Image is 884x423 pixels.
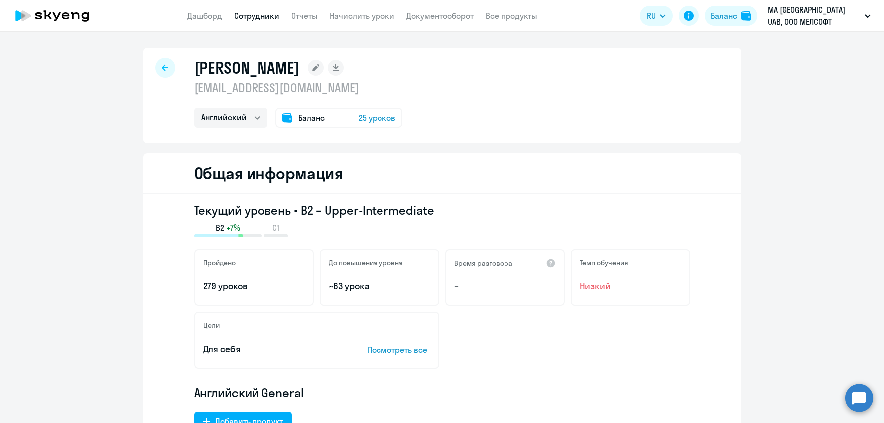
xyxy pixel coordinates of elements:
[203,280,305,293] p: 279 уроков
[216,222,224,233] span: B2
[298,112,325,124] span: Баланс
[647,10,656,22] span: RU
[226,222,240,233] span: +7%
[768,4,861,28] p: MA [GEOGRAPHIC_DATA] UAB, ООО МЕЛСОФТ
[330,11,394,21] a: Начислить уроки
[640,6,673,26] button: RU
[329,258,403,267] h5: До повышения уровня
[711,10,737,22] div: Баланс
[486,11,537,21] a: Все продукты
[368,344,430,356] p: Посмотреть все
[194,80,402,96] p: [EMAIL_ADDRESS][DOMAIN_NAME]
[454,259,512,268] h5: Время разговора
[234,11,279,21] a: Сотрудники
[194,202,690,218] h3: Текущий уровень • B2 – Upper-Intermediate
[187,11,222,21] a: Дашборд
[291,11,318,21] a: Отчеты
[272,222,279,233] span: C1
[203,258,236,267] h5: Пройдено
[359,112,395,124] span: 25 уроков
[454,280,556,293] p: –
[580,258,628,267] h5: Темп обучения
[329,280,430,293] p: ~63 урока
[406,11,474,21] a: Документооборот
[705,6,757,26] button: Балансbalance
[203,321,220,330] h5: Цели
[194,163,343,183] h2: Общая информация
[763,4,876,28] button: MA [GEOGRAPHIC_DATA] UAB, ООО МЕЛСОФТ
[741,11,751,21] img: balance
[194,58,300,78] h1: [PERSON_NAME]
[194,385,304,401] span: Английский General
[580,280,681,293] span: Низкий
[203,343,337,356] p: Для себя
